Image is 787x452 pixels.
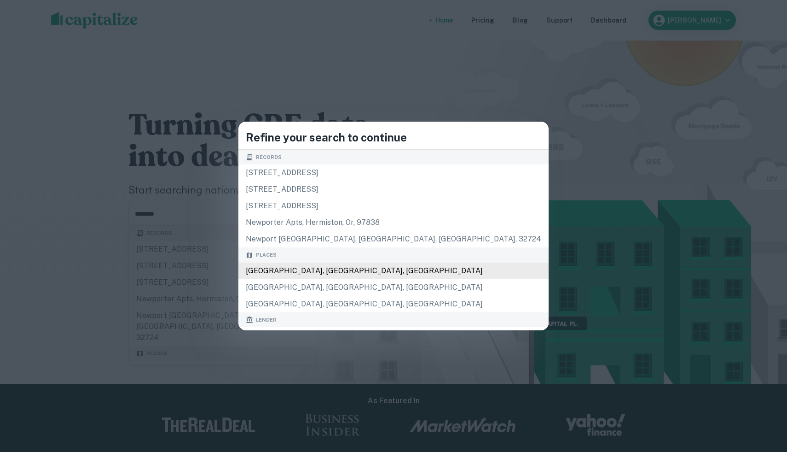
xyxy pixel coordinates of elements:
[238,296,549,312] div: [GEOGRAPHIC_DATA], [GEOGRAPHIC_DATA], [GEOGRAPHIC_DATA]
[238,214,549,231] div: newporter apts, hermiston, or, 97838
[256,153,282,161] span: Records
[238,263,549,279] div: [GEOGRAPHIC_DATA], [GEOGRAPHIC_DATA], [GEOGRAPHIC_DATA]
[246,129,541,146] h4: Refine your search to continue
[238,164,549,181] div: [STREET_ADDRESS]
[741,378,787,423] iframe: Chat Widget
[256,316,277,324] span: Lender
[238,181,549,198] div: [STREET_ADDRESS]
[238,198,549,214] div: [STREET_ADDRESS]
[256,251,277,259] span: Places
[238,231,549,247] div: newport [GEOGRAPHIC_DATA], [GEOGRAPHIC_DATA], [GEOGRAPHIC_DATA], 32724
[238,279,549,296] div: [GEOGRAPHIC_DATA], [GEOGRAPHIC_DATA], [GEOGRAPHIC_DATA]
